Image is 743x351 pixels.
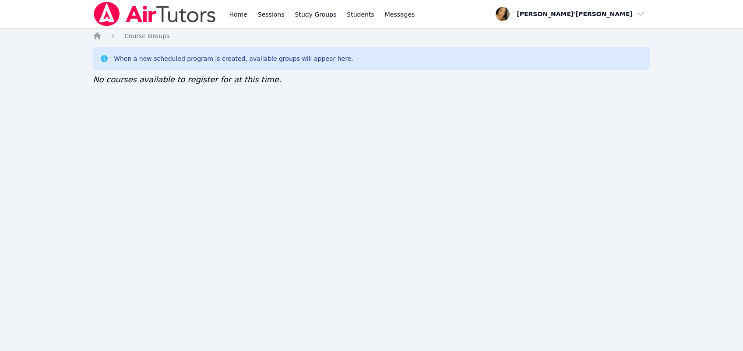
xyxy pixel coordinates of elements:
[114,54,353,63] div: When a new scheduled program is created, available groups will appear here.
[124,32,169,39] span: Course Groups
[93,75,282,84] span: No courses available to register for at this time.
[93,32,650,40] nav: Breadcrumb
[124,32,169,40] a: Course Groups
[93,2,217,26] img: Air Tutors
[385,10,415,19] span: Messages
